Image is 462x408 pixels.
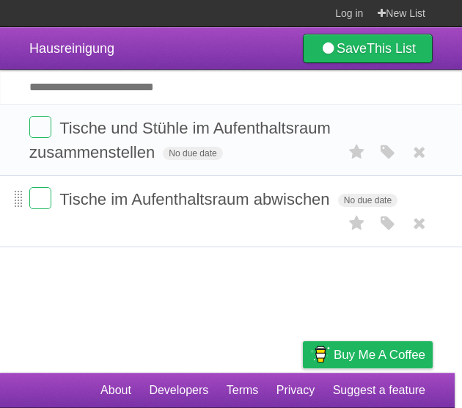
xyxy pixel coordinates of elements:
a: Developers [149,376,208,404]
span: Tische und Stühle im Aufenthaltsraum zusammenstellen [29,119,331,161]
label: Star task [343,211,371,236]
span: No due date [163,147,222,160]
a: Buy me a coffee [303,341,433,368]
a: Suggest a feature [333,376,425,404]
b: This List [367,41,416,56]
label: Done [29,187,51,209]
a: About [100,376,131,404]
span: No due date [338,194,397,207]
span: Tische im Aufenthaltsraum abwischen [59,190,333,208]
img: Buy me a coffee [310,342,330,367]
a: Terms [227,376,259,404]
a: SaveThis List [303,34,433,63]
label: Star task [343,140,371,164]
span: Buy me a coffee [334,342,425,368]
a: Privacy [276,376,315,404]
label: Done [29,116,51,138]
span: Hausreinigung [29,41,114,56]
